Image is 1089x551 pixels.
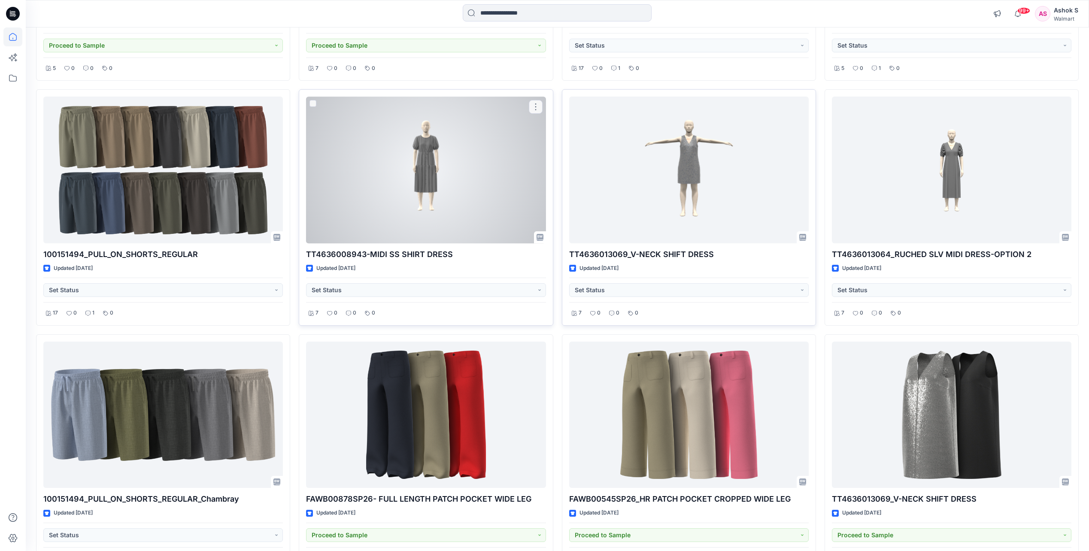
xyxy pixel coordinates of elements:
a: TT4636008943-MIDI SS SHIRT DRESS [306,97,546,243]
p: 0 [896,64,900,73]
p: 1 [618,64,620,73]
a: FAWB00878SP26- FULL LENGTH PATCH POCKET WIDE LEG [306,342,546,488]
p: 1 [92,309,94,318]
p: 0 [109,64,112,73]
a: 100151494_PULL_ON_SHORTS_REGULAR [43,97,283,243]
span: 99+ [1017,7,1030,14]
p: 100151494_PULL_ON_SHORTS_REGULAR_Chambray [43,493,283,505]
a: TT4636013069_V-NECK SHIFT DRESS [832,342,1071,488]
p: 0 [879,309,882,318]
p: 0 [635,309,638,318]
p: Updated [DATE] [54,264,93,273]
p: 0 [334,309,337,318]
p: 0 [636,64,639,73]
p: 0 [71,64,75,73]
p: TT4636013064_RUCHED SLV MIDI DRESS-OPTION 2 [832,248,1071,260]
p: 0 [334,64,337,73]
p: 0 [73,309,77,318]
p: 0 [616,309,619,318]
p: Updated [DATE] [579,264,619,273]
p: 100151494_PULL_ON_SHORTS_REGULAR [43,248,283,260]
p: TT4636013069_V-NECK SHIFT DRESS [832,493,1071,505]
div: Ashok S [1054,5,1078,15]
a: TT4636013064_RUCHED SLV MIDI DRESS-OPTION 2 [832,97,1071,243]
div: AS [1035,6,1050,21]
a: FAWB00545SP26_HR PATCH POCKET CROPPED WIDE LEG [569,342,809,488]
p: 0 [898,309,901,318]
p: Updated [DATE] [842,509,881,518]
p: 1 [879,64,881,73]
p: 0 [353,309,356,318]
p: 0 [860,309,863,318]
p: 0 [860,64,863,73]
p: Updated [DATE] [316,264,355,273]
p: 7 [579,309,582,318]
p: 7 [841,309,844,318]
p: 17 [53,309,58,318]
p: 0 [597,309,601,318]
p: 5 [53,64,56,73]
p: 5 [841,64,844,73]
p: 7 [315,64,319,73]
p: 0 [110,309,113,318]
p: FAWB00878SP26- FULL LENGTH PATCH POCKET WIDE LEG [306,493,546,505]
p: 17 [579,64,584,73]
p: FAWB00545SP26_HR PATCH POCKET CROPPED WIDE LEG [569,493,809,505]
p: 0 [372,309,375,318]
p: 7 [315,309,319,318]
a: 100151494_PULL_ON_SHORTS_REGULAR_Chambray [43,342,283,488]
p: Updated [DATE] [579,509,619,518]
p: 0 [372,64,375,73]
p: Updated [DATE] [316,509,355,518]
p: Updated [DATE] [54,509,93,518]
p: 0 [353,64,356,73]
div: Walmart [1054,15,1078,22]
p: TT4636013069_V-NECK SHIFT DRESS [569,248,809,260]
p: 0 [90,64,94,73]
p: 0 [599,64,603,73]
p: TT4636008943-MIDI SS SHIRT DRESS [306,248,546,260]
a: TT4636013069_V-NECK SHIFT DRESS [569,97,809,243]
p: Updated [DATE] [842,264,881,273]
